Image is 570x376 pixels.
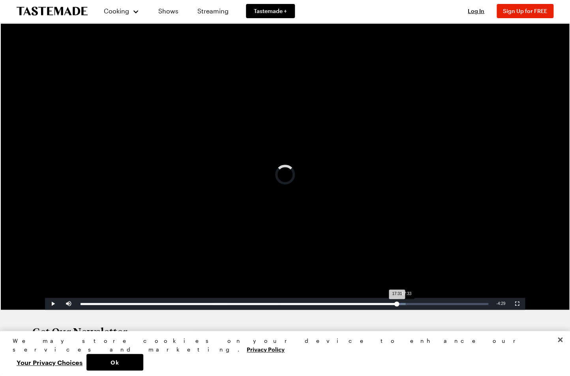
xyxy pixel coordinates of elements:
a: Tastemade + [246,4,295,18]
a: More information about your privacy, opens in a new tab [247,345,285,353]
a: To Tastemade Home Page [17,7,88,16]
span: Tastemade + [254,7,287,15]
span: Sign Up for FREE [503,8,547,14]
span: Cooking [104,7,129,15]
button: Mute [61,298,77,310]
div: We may store cookies on your device to enhance our services and marketing. [13,337,551,354]
div: Privacy [13,337,551,370]
span: Log In [468,8,484,14]
span: 4:29 [498,301,505,306]
button: Sign Up for FREE [497,4,553,18]
h2: Get Our Newsletter [32,325,249,338]
button: Fullscreen [509,298,525,310]
span: - [496,301,497,306]
video-js: Video Player [45,39,525,310]
button: Close [551,331,569,348]
button: Cooking [103,2,139,21]
button: Your Privacy Choices [13,354,86,370]
div: Progress Bar [81,303,488,305]
button: Ok [86,354,143,370]
button: Play [45,298,61,310]
button: Log In [460,7,492,15]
